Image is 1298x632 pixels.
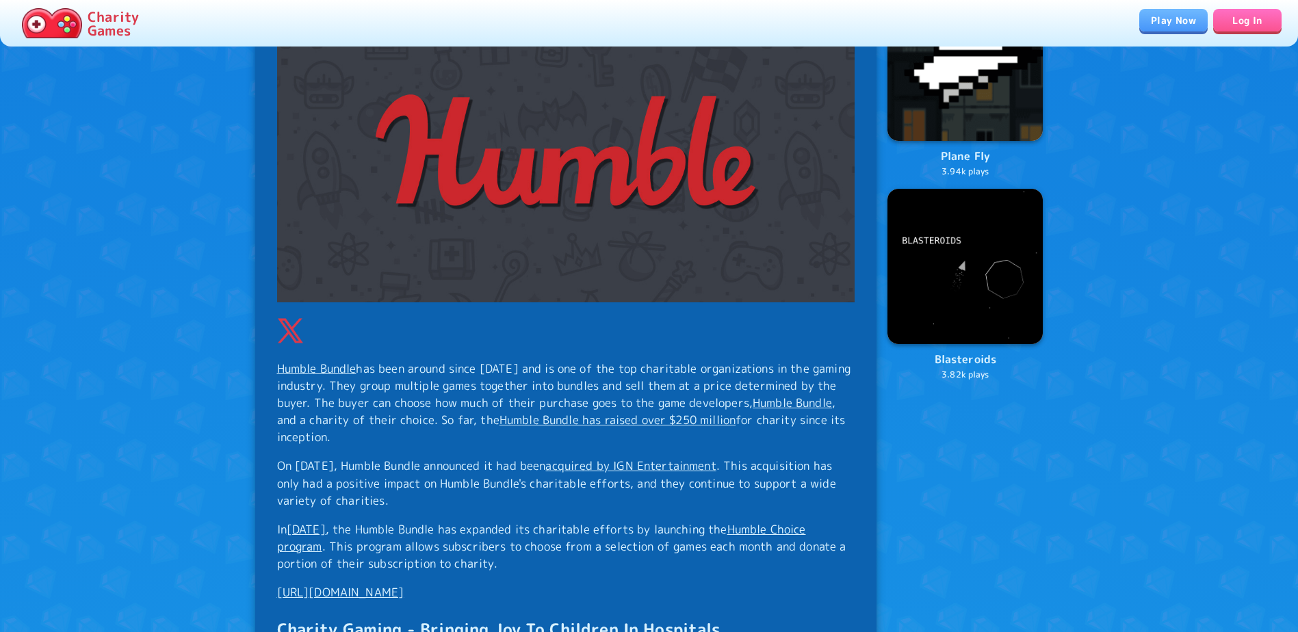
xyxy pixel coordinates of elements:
a: LogoBlasteroids3.82k plays [887,189,1043,382]
p: In , the Humble Bundle has expanded its charitable efforts by launching the . This program allows... [277,521,855,572]
p: Charity Games [88,10,139,37]
img: Logo [887,189,1043,344]
p: 3.94k plays [887,166,1043,179]
a: Play Now [1139,9,1208,31]
a: Humble Bundle [753,395,832,410]
a: Humble Bundle has raised over $250 million [499,412,736,427]
a: acquired by IGN Entertainment [545,458,716,473]
img: twitter-logo [277,318,303,343]
img: Charity.Games [22,8,82,38]
p: On [DATE], Humble Bundle announced it had been . This acquisition has only had a positive impact ... [277,457,855,509]
a: Charity Games [16,5,144,41]
a: [DATE] [287,521,326,537]
a: Log In [1213,9,1282,31]
a: [URL][DOMAIN_NAME] [277,584,404,600]
p: Blasteroids [887,351,1043,369]
p: has been around since [DATE] and is one of the top charitable organizations in the gaming industr... [277,360,855,446]
p: 3.82k plays [887,369,1043,382]
a: Humble Bundle [277,360,356,376]
p: Plane Fly [887,148,1043,166]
